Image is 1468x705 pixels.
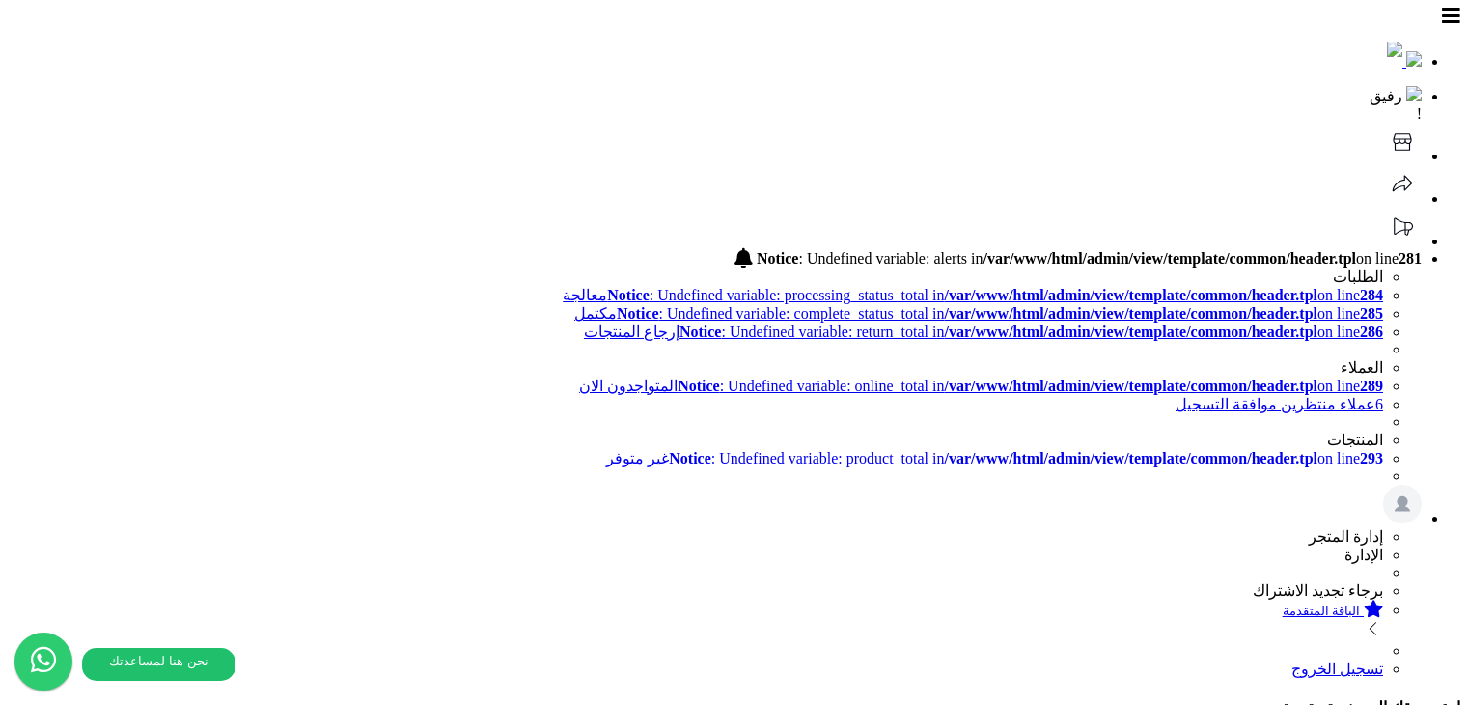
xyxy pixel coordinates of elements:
b: /var/www/html/admin/view/template/common/header.tpl [945,287,1318,303]
div: ! [8,105,1422,123]
b: /var/www/html/admin/view/template/common/header.tpl [945,305,1318,322]
a: Notice: Undefined variable: complete_status_total in/var/www/html/admin/view/template/common/head... [574,305,1383,322]
b: 286 [1360,324,1383,340]
b: /var/www/html/admin/view/template/common/header.tpl [945,324,1318,340]
b: 289 [1360,378,1383,394]
b: Notice [679,324,722,340]
b: 281 [1399,250,1422,267]
b: Notice [678,378,720,394]
a: تسجيل الخروج [1291,661,1383,677]
span: 6 [1375,396,1383,412]
span: إدارة المتجر [1309,528,1383,545]
b: 284 [1360,287,1383,303]
b: /var/www/html/admin/view/template/common/header.tpl [945,450,1318,466]
a: Notice: Undefined variable: return_total in/var/www/html/admin/view/template/common/header.tplon ... [584,324,1383,340]
span: : Undefined variable: online_total in on line [678,378,1383,394]
small: الباقة المتقدمة [1283,604,1360,618]
span: : Undefined variable: product_total in on line [669,450,1383,466]
span: : Undefined variable: complete_status_total in on line [617,305,1383,322]
a: : Undefined variable: alerts in on line [734,250,1422,267]
b: Notice [607,287,650,303]
b: Notice [669,450,711,466]
b: Notice [617,305,659,322]
img: logo-mobile.png [1406,51,1422,67]
b: 293 [1360,450,1383,466]
li: الطلبات [8,268,1383,286]
a: الباقة المتقدمة [8,600,1383,642]
li: برجاء تجديد الاشتراك [8,581,1383,600]
li: العملاء [8,358,1383,377]
span: رفيق [1370,88,1402,104]
li: الإدارة [8,546,1383,564]
b: 285 [1360,305,1383,322]
b: /var/www/html/admin/view/template/common/header.tpl [983,250,1357,267]
a: تحديثات المنصة [1383,233,1422,249]
span: : Undefined variable: return_total in on line [679,324,1383,340]
img: ai-face.png [1406,86,1422,101]
span: : Undefined variable: processing_status_total in on line [607,287,1383,303]
a: Notice: Undefined variable: processing_status_total in/var/www/html/admin/view/template/common/he... [8,286,1383,304]
img: logo-2.png [1387,42,1402,67]
a: 6عملاء منتظرين موافقة التسجيل [1176,396,1383,412]
a: Notice: Undefined variable: product_total in/var/www/html/admin/view/template/common/header.tplon... [606,450,1383,466]
b: /var/www/html/admin/view/template/common/header.tpl [945,378,1318,394]
a: Notice: Undefined variable: online_total in/var/www/html/admin/view/template/common/header.tplon ... [579,378,1383,394]
li: المنتجات [8,431,1383,449]
b: Notice [757,250,799,267]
